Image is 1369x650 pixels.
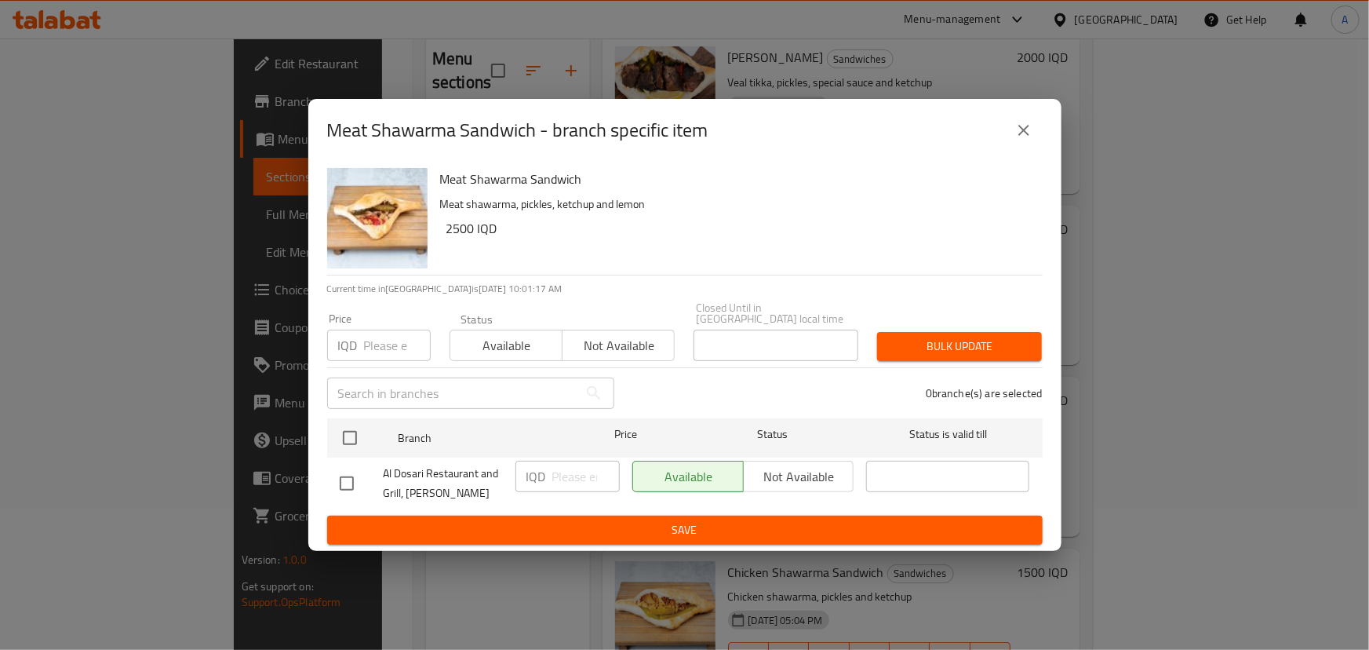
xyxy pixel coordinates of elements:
input: Please enter price [364,330,431,361]
span: Status is valid till [866,425,1029,444]
p: IQD [338,336,358,355]
span: Status [690,425,854,444]
h2: Meat Shawarma Sandwich - branch specific item [327,118,708,143]
span: Save [340,520,1030,540]
input: Search in branches [327,378,578,409]
h6: 2500 IQD [446,217,1030,239]
img: Meat Shawarma Sandwich [327,168,428,268]
input: Please enter price [552,461,620,492]
span: Available [457,334,556,357]
button: close [1005,111,1043,149]
button: Not available [562,330,675,361]
button: Available [450,330,563,361]
p: IQD [526,467,546,486]
button: Bulk update [877,332,1042,361]
h6: Meat Shawarma Sandwich [440,168,1030,190]
span: Price [573,425,678,444]
p: 0 branche(s) are selected [926,385,1043,401]
button: Save [327,516,1043,545]
p: Meat shawarma, pickles, ketchup and lemon [440,195,1030,214]
span: Al Dosari Restaurant and Grill, [PERSON_NAME] [384,464,503,503]
p: Current time in [GEOGRAPHIC_DATA] is [DATE] 10:01:17 AM [327,282,1043,296]
span: Not available [569,334,668,357]
span: Bulk update [890,337,1029,356]
span: Branch [398,429,561,448]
